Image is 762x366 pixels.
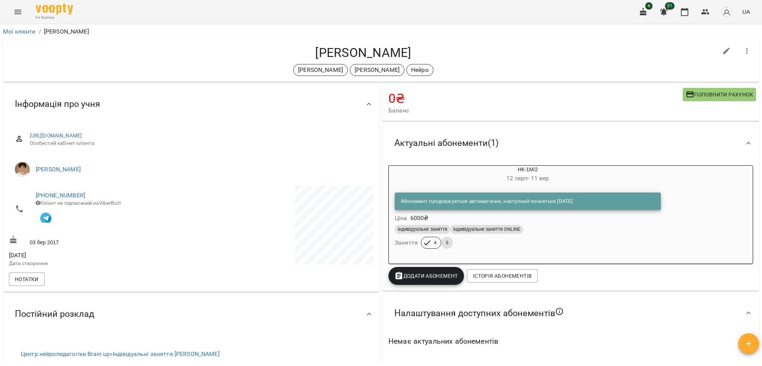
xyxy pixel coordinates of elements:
div: [PERSON_NAME] [350,64,404,76]
div: Нейро [406,64,433,76]
span: індивідуальне заняття [395,226,450,233]
img: Telegram [40,213,51,224]
span: 6 [645,2,653,10]
span: Налаштування доступних абонементів [394,307,564,319]
span: Нотатки [15,275,39,284]
a: [PERSON_NAME] [36,166,81,173]
span: Додати Абонемент [394,271,458,280]
span: Поповнити рахунок [686,90,753,99]
button: UA [739,5,753,19]
h4: 0 ₴ [388,91,683,106]
li: / [39,27,41,36]
div: Налаштування доступних абонементів [382,294,759,332]
button: Історія абонементів [467,269,538,283]
div: Постійний розклад [3,295,380,333]
div: 03 бер 2017 [7,234,191,248]
p: Нейро [411,66,429,74]
h4: [PERSON_NAME] [9,45,718,60]
div: [PERSON_NAME] [293,64,348,76]
svg: Якщо не обрано жодного, клієнт зможе побачити всі публічні абонементи [555,307,564,316]
span: 5 [441,239,453,246]
span: UA [742,8,750,16]
div: НК-1М/2 [389,166,667,184]
span: Інформація про учня [15,98,100,110]
span: Історія абонементів [473,271,532,280]
a: [PHONE_NUMBER] [36,192,85,199]
span: Клієнт не підписаний на ViberBot! [36,200,121,206]
img: Марина Кириченко [15,162,30,177]
span: 21 [665,2,675,10]
nav: breadcrumb [3,27,759,36]
button: Поповнити рахунок [683,88,756,101]
button: Додати Абонемент [388,267,464,285]
div: Абонемент продовжується автоматично, наступний почнеться [DATE] [401,195,573,208]
button: Нотатки [9,273,45,286]
p: [PERSON_NAME] [355,66,400,74]
span: For Business [36,15,73,20]
span: індивідуальне заняття ONLINE [450,226,523,233]
span: Постійний розклад [15,308,94,320]
img: avatar_s.png [721,7,732,17]
p: [PERSON_NAME] [298,66,343,74]
span: [DATE] [9,251,190,260]
span: Актуальні абонементи ( 1 ) [394,137,499,149]
a: Центр нейропедагогіки Brain up»Індівідуальні заняття [PERSON_NAME] [21,350,220,357]
div: Інформація про учня [3,85,380,123]
a: Мої клієнти [3,28,36,35]
h6: Заняття [395,238,418,248]
p: 6000 ₴ [410,214,429,223]
div: Актуальні абонементи(1) [382,124,759,162]
span: Баланс [388,106,683,115]
span: 4 [429,239,441,246]
button: НК-1М/212 серп- 11 верАбонемент продовжується автоматично, наступний почнеться [DATE]Ціна6000₴інд... [389,166,667,258]
h6: Немає актуальних абонементів [388,335,753,347]
button: Menu [9,3,27,21]
a: [URL][DOMAIN_NAME] [30,133,82,139]
p: [PERSON_NAME] [44,27,89,36]
img: Voopty Logo [36,4,73,15]
span: 12 серп - 11 вер [506,175,549,182]
span: Особистий кабінет клієнта [30,140,368,147]
h6: Ціна [395,213,407,223]
p: Дата створення [9,260,190,267]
